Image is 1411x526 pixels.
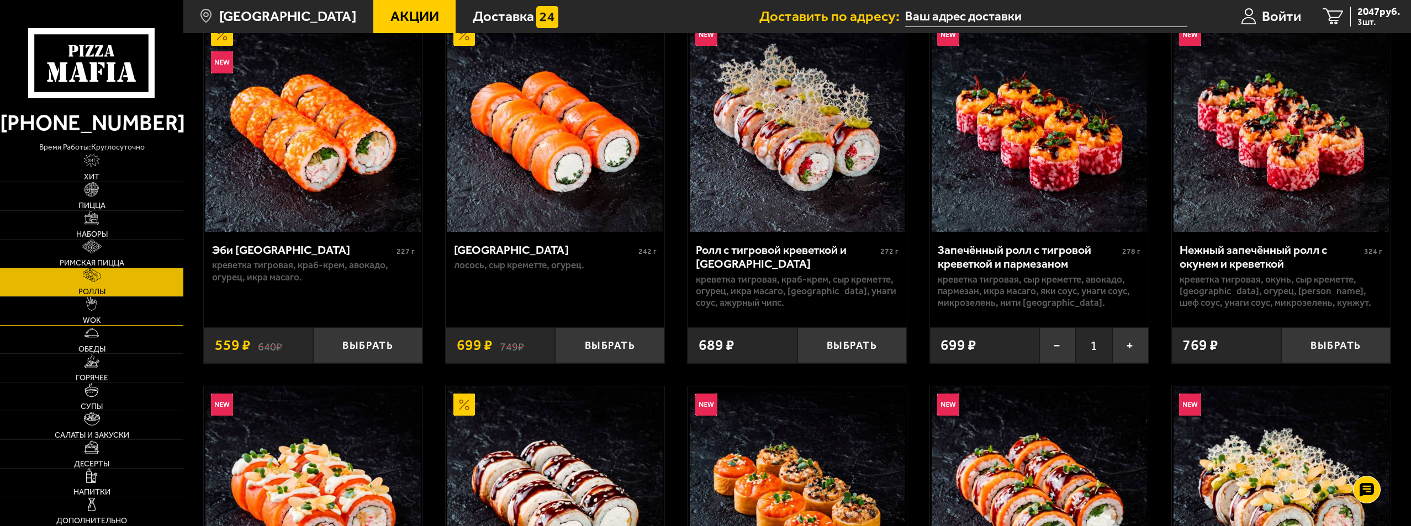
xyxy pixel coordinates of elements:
img: Акционный [453,24,475,46]
button: Выбрать [555,327,664,363]
p: креветка тигровая, краб-крем, Сыр креметте, огурец, икра масаго, [GEOGRAPHIC_DATA], унаги соус, а... [696,274,899,309]
img: Новинка [937,24,959,46]
button: Выбрать [1281,327,1391,363]
span: 1 [1076,327,1112,363]
img: Новинка [211,394,233,416]
span: Горячее [76,374,108,382]
p: креветка тигровая, краб-крем, авокадо, огурец, икра масаго. [212,259,415,283]
img: Новинка [1179,24,1201,46]
span: 559 ₽ [215,338,251,353]
button: Выбрать [313,327,422,363]
div: Запечённый ролл с тигровой креветкой и пармезаном [938,243,1119,271]
span: Акции [390,9,439,24]
span: 3 шт. [1357,18,1400,26]
a: АкционныйФиладельфия [446,17,664,232]
img: Нежный запечённый ролл с окунем и креветкой [1174,17,1389,232]
p: креветка тигровая, Сыр креметте, авокадо, пармезан, икра масаго, яки соус, унаги соус, микрозелен... [938,274,1140,309]
span: 2047 руб. [1357,7,1400,17]
a: НовинкаНежный запечённый ролл с окунем и креветкой [1172,17,1391,232]
span: Роллы [78,288,105,296]
span: Дополнительно [56,517,127,525]
img: Новинка [695,394,717,416]
button: + [1112,327,1149,363]
img: Акционный [211,24,233,46]
div: [GEOGRAPHIC_DATA] [454,243,636,257]
span: Римская пицца [60,259,124,267]
span: 227 г [397,247,415,256]
span: Салаты и закуски [55,432,129,439]
button: Выбрать [797,327,907,363]
img: 15daf4d41897b9f0e9f617042186c801.svg [536,6,558,28]
span: 242 г [638,247,657,256]
span: Наборы [76,231,108,238]
span: Напитки [73,488,110,496]
s: 749 ₽ [500,338,524,353]
span: Доставка [473,9,534,24]
div: Нежный запечённый ролл с окунем и креветкой [1180,243,1361,271]
img: Ролл с тигровой креветкой и Гуакамоле [690,17,905,232]
img: Запечённый ролл с тигровой креветкой и пармезаном [932,17,1147,232]
span: WOK [83,317,101,325]
span: 272 г [880,247,899,256]
img: Новинка [695,24,717,46]
span: Пицца [78,202,105,210]
span: Хит [84,173,99,181]
span: Супы [81,403,103,411]
p: лосось, Сыр креметте, огурец. [454,259,657,271]
button: − [1039,327,1076,363]
img: Новинка [1179,394,1201,416]
span: Обеды [78,346,105,353]
p: креветка тигровая, окунь, Сыр креметте, [GEOGRAPHIC_DATA], огурец, [PERSON_NAME], шеф соус, унаги... [1180,274,1382,309]
span: 699 ₽ [940,338,976,353]
span: 324 г [1364,247,1382,256]
img: Эби Калифорния [205,17,421,232]
span: 689 ₽ [699,338,734,353]
span: 769 ₽ [1182,338,1218,353]
span: 699 ₽ [457,338,493,353]
span: Доставить по адресу: [759,9,905,24]
a: НовинкаЗапечённый ролл с тигровой креветкой и пармезаном [930,17,1149,232]
img: Филадельфия [447,17,663,232]
s: 640 ₽ [258,338,282,353]
span: Войти [1262,9,1301,24]
a: АкционныйНовинкаЭби Калифорния [204,17,422,232]
input: Ваш адрес доставки [905,7,1187,27]
img: Новинка [937,394,959,416]
div: Ролл с тигровой креветкой и [GEOGRAPHIC_DATA] [696,243,878,271]
div: Эби [GEOGRAPHIC_DATA] [212,243,394,257]
span: 278 г [1122,247,1140,256]
a: НовинкаРолл с тигровой креветкой и Гуакамоле [688,17,906,232]
span: Десерты [74,460,109,468]
img: Новинка [211,51,233,73]
img: Акционный [453,394,475,416]
span: [GEOGRAPHIC_DATA] [219,9,356,24]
